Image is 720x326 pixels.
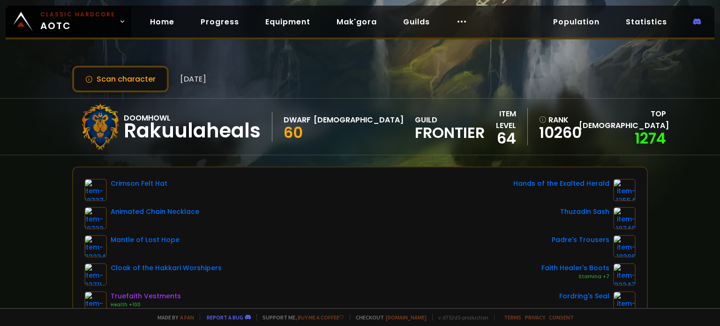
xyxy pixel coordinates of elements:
div: Truefaith Vestments [111,291,181,301]
div: Mantle of Lost Hope [111,235,180,245]
a: 1274 [635,128,666,149]
img: item-22234 [84,235,107,258]
div: Faith Healer's Boots [541,263,609,273]
img: item-18727 [84,179,107,201]
div: Padre's Trousers [552,235,609,245]
div: Top [579,108,666,131]
div: [DEMOGRAPHIC_DATA] [314,114,404,126]
a: Report a bug [207,314,243,321]
div: Fordring's Seal [559,291,609,301]
span: v. d752d5 - production [432,314,488,321]
img: item-18740 [613,207,636,229]
a: a fan [180,314,194,321]
div: Stamina +7 [541,273,609,281]
a: [DOMAIN_NAME] [386,314,427,321]
span: 60 [284,122,303,143]
img: item-14154 [84,291,107,314]
div: item level [485,108,516,131]
div: Animated Chain Necklace [111,207,199,217]
div: Crimson Felt Hat [111,179,167,189]
a: Buy me a coffee [298,314,344,321]
div: Rakuulaheals [124,124,261,138]
a: Progress [193,12,247,31]
a: Equipment [258,12,318,31]
div: Cloak of the Hakkari Worshipers [111,263,222,273]
span: Made by [152,314,194,321]
span: Support me, [256,314,344,321]
small: Classic Hardcore [40,10,115,19]
span: Frontier [415,126,485,140]
button: Scan character [72,66,169,92]
span: [DEMOGRAPHIC_DATA] [579,120,669,131]
a: Privacy [525,314,545,321]
img: item-22247 [613,263,636,286]
div: Health +100 [111,301,181,309]
a: Mak'gora [329,12,384,31]
a: Statistics [618,12,675,31]
div: Thuzadin Sash [560,207,609,217]
a: Terms [504,314,521,321]
span: Checkout [350,314,427,321]
a: Home [142,12,182,31]
div: guild [415,114,485,140]
img: item-12554 [613,179,636,201]
a: Classic HardcoreAOTC [6,6,131,38]
div: Dwarf [284,114,311,126]
img: item-18723 [84,207,107,229]
span: [DATE] [180,73,206,85]
span: AOTC [40,10,115,33]
div: 64 [485,131,516,145]
a: Population [546,12,607,31]
a: 10260 [539,126,574,140]
a: Guilds [396,12,437,31]
a: Consent [549,314,574,321]
div: Doomhowl [124,112,261,124]
img: item-18386 [613,235,636,258]
img: item-22711 [84,263,107,286]
img: item-16058 [613,291,636,314]
div: rank [539,114,574,126]
div: Hands of the Exalted Herald [513,179,609,189]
